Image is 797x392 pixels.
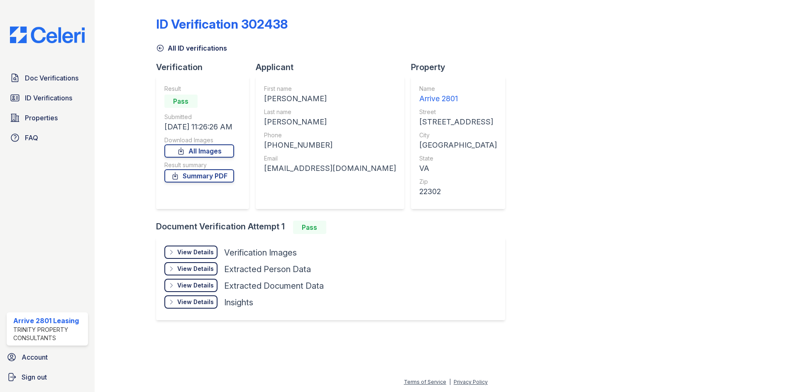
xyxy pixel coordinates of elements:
[224,297,253,308] div: Insights
[25,133,38,143] span: FAQ
[419,93,497,105] div: Arrive 2801
[3,369,91,385] a: Sign out
[156,221,512,234] div: Document Verification Attempt 1
[419,163,497,174] div: VA
[224,280,324,292] div: Extracted Document Data
[264,139,396,151] div: [PHONE_NUMBER]
[411,61,512,73] div: Property
[13,316,85,326] div: Arrive 2801 Leasing
[419,131,497,139] div: City
[264,131,396,139] div: Phone
[293,221,326,234] div: Pass
[156,43,227,53] a: All ID verifications
[164,161,234,169] div: Result summary
[22,352,48,362] span: Account
[164,113,234,121] div: Submitted
[156,61,256,73] div: Verification
[22,372,47,382] span: Sign out
[454,379,488,385] a: Privacy Policy
[419,186,497,197] div: 22302
[177,265,214,273] div: View Details
[449,379,451,385] div: |
[7,129,88,146] a: FAQ
[419,108,497,116] div: Street
[3,349,91,365] a: Account
[7,70,88,86] a: Doc Verifications
[13,326,85,342] div: Trinity Property Consultants
[164,136,234,144] div: Download Images
[224,263,311,275] div: Extracted Person Data
[164,121,234,133] div: [DATE] 11:26:26 AM
[156,17,288,32] div: ID Verification 302438
[419,139,497,151] div: [GEOGRAPHIC_DATA]
[164,95,198,108] div: Pass
[264,93,396,105] div: [PERSON_NAME]
[419,154,497,163] div: State
[264,85,396,93] div: First name
[419,116,497,128] div: [STREET_ADDRESS]
[3,27,91,43] img: CE_Logo_Blue-a8612792a0a2168367f1c8372b55b34899dd931a85d93a1a3d3e32e68fde9ad4.png
[25,113,58,123] span: Properties
[404,379,446,385] a: Terms of Service
[264,154,396,163] div: Email
[419,85,497,105] a: Name Arrive 2801
[164,169,234,183] a: Summary PDF
[164,144,234,158] a: All Images
[177,298,214,306] div: View Details
[419,178,497,186] div: Zip
[177,248,214,256] div: View Details
[164,85,234,93] div: Result
[256,61,411,73] div: Applicant
[224,247,297,258] div: Verification Images
[419,85,497,93] div: Name
[177,281,214,290] div: View Details
[264,108,396,116] div: Last name
[264,116,396,128] div: [PERSON_NAME]
[762,359,789,384] iframe: chat widget
[7,110,88,126] a: Properties
[7,90,88,106] a: ID Verifications
[25,93,72,103] span: ID Verifications
[25,73,78,83] span: Doc Verifications
[264,163,396,174] div: [EMAIL_ADDRESS][DOMAIN_NAME]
